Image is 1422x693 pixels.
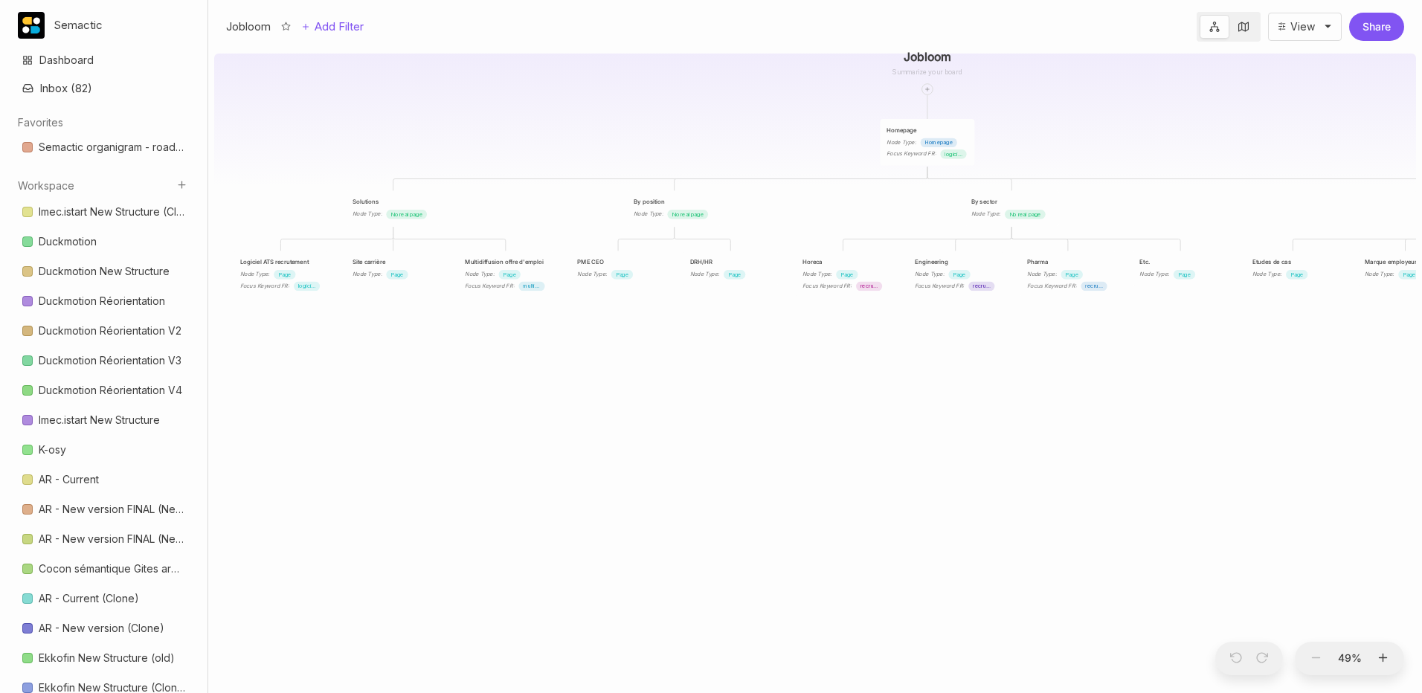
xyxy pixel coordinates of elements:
[860,282,878,291] span: recrutement horeca (10)
[690,270,720,279] div: Node Type :
[880,119,975,166] div: HomepageNode Type:HomepageFocus Keyword FR:logiciel de recrutement (390)
[13,495,194,524] div: AR - New version FINAL (Neolith)
[1027,270,1057,279] div: Node Type :
[39,619,164,637] div: AR - New version (Clone)
[39,292,165,310] div: Duckmotion Réorientation
[39,471,99,489] div: AR - Current
[13,555,194,583] a: Cocon sémantique Gites ardennes
[13,376,194,405] div: Duckmotion Réorientation V4
[13,287,194,315] a: Duckmotion Réorientation
[13,133,194,161] a: Semactic organigram - roadmap 2026
[523,282,540,291] span: multidiffusion offres d'emploi (140)
[13,614,194,642] a: AR - New version (Clone)
[1252,270,1282,279] div: Node Type :
[1403,270,1416,279] span: Page
[887,149,936,158] div: Focus Keyword FR :
[802,257,884,266] div: Horeca
[683,251,778,286] div: DRH/HRNode Type:Page
[13,228,194,256] a: Duckmotion
[887,138,916,146] div: Node Type :
[39,381,182,399] div: Duckmotion Réorientation V4
[298,282,315,291] span: logiciel ats (480)
[13,495,194,523] a: AR - New version FINAL (Neolith)
[1139,257,1220,266] div: Etc.
[570,251,666,286] div: PME CEONode Type:Page
[802,270,832,279] div: Node Type :
[240,270,270,279] div: Node Type :
[465,282,514,291] div: Focus Keyword FR :
[627,190,722,226] div: By positionNode Type:No real page
[240,257,321,266] div: Logiciel ATS recrutement
[1290,21,1315,33] div: View
[971,210,1001,219] div: Node Type :
[13,346,194,375] a: Duckmotion Réorientation V3
[915,270,945,279] div: Node Type :
[13,228,194,257] div: Duckmotion
[390,210,422,219] span: No real page
[13,436,194,464] a: K-osy
[353,210,382,219] div: Node Type :
[13,257,194,286] div: Duckmotion New Structure
[465,270,495,279] div: Node Type :
[13,376,194,404] a: Duckmotion Réorientation V4
[13,317,194,345] a: Duckmotion Réorientation V2
[13,406,194,434] a: Imec.istart New Structure
[1027,257,1108,266] div: Pharma
[915,257,996,266] div: Engineering
[13,614,194,643] div: AR - New version (Clone)
[1027,282,1076,291] div: Focus Keyword FR :
[616,270,629,279] span: Page
[310,18,364,36] span: Add Filter
[1139,270,1169,279] div: Node Type :
[728,270,741,279] span: Page
[13,584,194,613] a: AR - Current (Clone)
[465,257,546,266] div: Multidiffusion offre d'emploi
[226,18,271,36] div: Jobloom
[346,251,441,286] div: Site carrièreNode Type:Page
[13,465,194,494] a: AR - Current
[39,441,66,459] div: K-osy
[353,257,434,266] div: Site carrière
[54,19,166,32] div: Semactic
[353,270,382,279] div: Node Type :
[915,282,964,291] div: Focus Keyword FR :
[945,149,962,158] span: logiciel de recrutement (390)
[634,197,715,206] div: By position
[39,138,185,156] div: Semactic organigram - roadmap 2026
[39,530,185,548] div: AR - New version FINAL (Neolith) Clone
[458,251,553,297] div: Multidiffusion offre d'emploiNode Type:PageFocus Keyword FR:multidiffusion offres d'emploi (140)
[13,436,194,465] div: K-osy
[1020,251,1116,297] div: PharmaNode Type:PageFocus Keyword FR:recrutement pharma (10)
[39,233,97,251] div: Duckmotion
[278,270,292,279] span: Page
[39,352,181,370] div: Duckmotion Réorientation V3
[13,317,194,346] div: Duckmotion Réorientation V2
[13,644,194,672] a: Ekkofin New Structure (old)
[1268,13,1342,41] button: View
[1365,270,1394,279] div: Node Type :
[13,287,194,316] div: Duckmotion Réorientation
[672,210,704,219] span: No real page
[13,525,194,553] a: AR - New version FINAL (Neolith) Clone
[13,525,194,554] div: AR - New version FINAL (Neolith) Clone
[39,649,175,667] div: Ekkofin New Structure (old)
[13,46,194,74] a: Dashboard
[39,590,139,607] div: AR - Current (Clone)
[13,129,194,167] div: Favorites
[964,190,1059,226] div: By sectorNode Type:No real page
[39,262,170,280] div: Duckmotion New Structure
[577,257,658,266] div: PME CEO
[301,18,364,36] button: Add Filter
[887,126,968,135] div: Homepage
[13,75,194,101] button: Inbox (82)
[18,179,74,192] button: Workspace
[1332,642,1368,676] button: 49%
[971,197,1052,206] div: By sector
[1065,270,1078,279] span: Page
[802,282,852,291] div: Focus Keyword FR :
[13,644,194,673] div: Ekkofin New Structure (old)
[1178,270,1191,279] span: Page
[13,133,194,162] div: Semactic organigram - roadmap 2026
